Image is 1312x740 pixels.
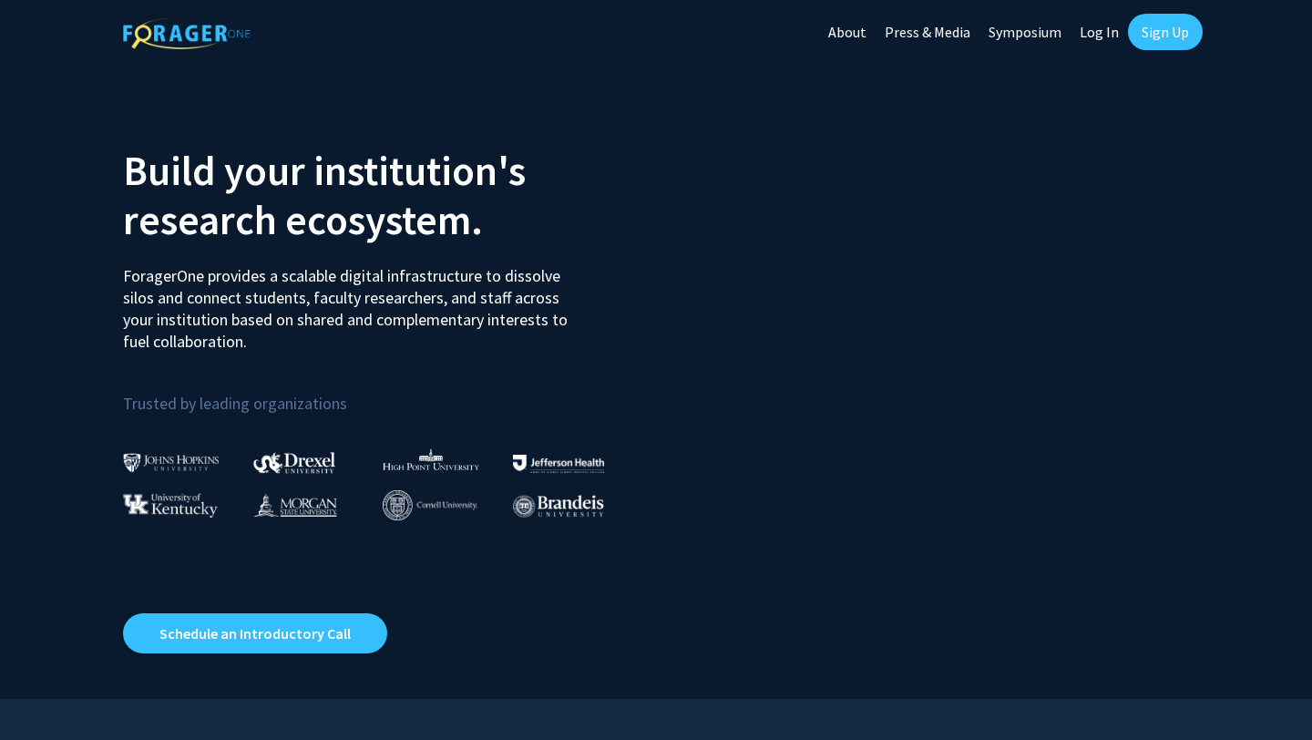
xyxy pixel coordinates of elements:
a: Sign Up [1128,14,1203,50]
img: Cornell University [383,490,477,520]
img: Morgan State University [253,493,337,517]
img: Johns Hopkins University [123,453,220,472]
h2: Build your institution's research ecosystem. [123,146,642,244]
img: University of Kentucky [123,493,218,518]
img: ForagerOne Logo [123,17,251,49]
a: Opens in a new tab [123,613,387,653]
img: High Point University [383,448,479,470]
img: Thomas Jefferson University [513,455,604,472]
p: ForagerOne provides a scalable digital infrastructure to dissolve silos and connect students, fac... [123,252,580,353]
img: Drexel University [253,452,335,473]
img: Brandeis University [513,495,604,518]
p: Trusted by leading organizations [123,367,642,417]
